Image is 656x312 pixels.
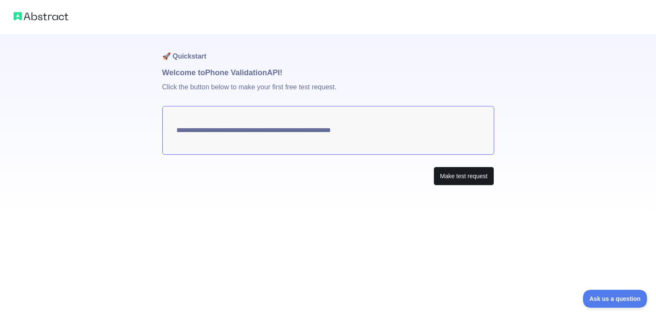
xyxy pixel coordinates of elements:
[14,10,68,22] img: Abstract logo
[583,290,647,308] iframe: Toggle Customer Support
[162,79,494,106] p: Click the button below to make your first free test request.
[162,34,494,67] h1: 🚀 Quickstart
[433,167,494,186] button: Make test request
[162,67,494,79] h1: Welcome to Phone Validation API!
